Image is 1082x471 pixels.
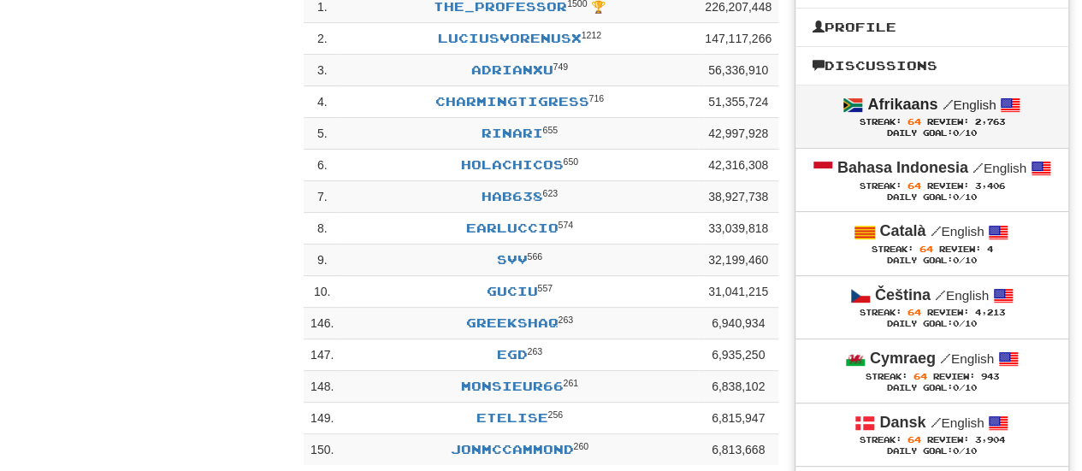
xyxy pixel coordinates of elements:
span: Review: [926,181,968,191]
strong: Dansk [879,414,925,431]
small: English [942,97,996,112]
td: 6,940,934 [698,308,778,339]
td: 147,117,266 [698,23,778,55]
sup: Level 263 [558,315,573,325]
div: Daily Goal: /10 [813,383,1051,394]
td: 3 . [304,55,340,86]
sup: Level 263 [527,346,542,356]
a: greekshaq [465,315,558,330]
strong: Bahasa Indonesia [837,159,968,176]
span: 2,763 [974,117,1004,127]
td: 146 . [304,308,340,339]
span: 4,213 [974,308,1004,317]
span: Streak: [859,181,901,191]
div: Daily Goal: /10 [813,256,1051,267]
div: Daily Goal: /10 [813,446,1051,457]
strong: Català [879,222,925,239]
span: 0 [953,446,959,456]
small: English [930,415,984,430]
a: Rinari [481,126,542,140]
a: Discussions [795,55,1068,77]
td: 6,815,947 [698,403,778,434]
span: 3,904 [974,435,1004,445]
sup: Level 650 [563,156,578,167]
small: English [935,288,989,303]
div: Daily Goal: /10 [813,319,1051,330]
span: 0 [953,192,959,202]
a: Català /English Streak: 64 Review: 4 Daily Goal:0/10 [795,212,1068,274]
td: 8 . [304,213,340,244]
span: Streak: [859,308,901,317]
td: 32,199,460 [698,244,778,276]
sup: Level 749 [553,62,568,72]
span: Streak: [859,117,901,127]
a: CharmingTigress [435,94,588,109]
a: Dansk /English Streak: 64 Review: 3,904 Daily Goal:0/10 [795,403,1068,466]
a: LuciusVorenusX [438,31,582,45]
td: 38,927,738 [698,181,778,213]
span: 0 [953,319,959,328]
td: 31,041,215 [698,276,778,308]
a: monsieur66 [460,379,563,393]
sup: Level 1212 [582,30,601,40]
a: EGD [496,347,527,362]
span: / [930,223,941,238]
sup: Level 655 [542,125,558,135]
span: 64 [907,116,920,127]
span: 64 [907,180,920,191]
span: 64 [907,307,920,317]
a: Etelise [476,410,547,425]
a: Čeština /English Streak: 64 Review: 4,213 Daily Goal:0/10 [795,276,1068,339]
span: 0 [953,256,959,265]
a: Holachicos [460,157,563,172]
sup: Level 623 [542,188,558,198]
span: 0 [953,128,959,138]
td: 33,039,818 [698,213,778,244]
span: Streak: [871,244,913,254]
a: Adrianxu [470,62,553,77]
small: English [940,351,994,366]
td: 7 . [304,181,340,213]
td: 56,336,910 [698,55,778,86]
td: 147 . [304,339,340,371]
span: 0 [953,383,959,392]
a: Guciu [486,284,537,298]
a: svv [496,252,527,267]
span: 943 [980,372,998,381]
span: / [973,160,984,175]
strong: Afrikaans [867,96,937,113]
td: 149 . [304,403,340,434]
strong: Cymraeg [870,350,936,367]
span: Review: [932,372,974,381]
a: Bahasa Indonesia /English Streak: 64 Review: 3,406 Daily Goal:0/10 [795,149,1068,211]
td: 51,355,724 [698,86,778,118]
span: Review: [926,308,968,317]
td: 6 . [304,150,340,181]
sup: Level 256 [547,409,563,420]
span: / [935,287,946,303]
span: Review: [938,244,980,254]
sup: Level 557 [537,283,553,293]
span: 64 [907,434,920,445]
sup: Level 260 [573,441,588,451]
td: 10 . [304,276,340,308]
sup: Level 566 [527,251,542,262]
td: 6,935,250 [698,339,778,371]
td: 150 . [304,434,340,466]
span: / [942,97,953,112]
span: Streak: [859,435,901,445]
a: Cymraeg /English Streak: 64 Review: 943 Daily Goal:0/10 [795,339,1068,402]
span: 64 [913,371,926,381]
span: Review: [926,435,968,445]
span: 64 [919,244,932,254]
small: English [930,224,984,238]
td: 148 . [304,371,340,403]
sup: Level 574 [558,220,573,230]
td: 4 . [304,86,340,118]
a: Profile [795,16,1068,38]
td: 9 . [304,244,340,276]
a: Earluccio [465,221,558,235]
a: Afrikaans /English Streak: 64 Review: 2,763 Daily Goal:0/10 [795,85,1068,148]
span: / [930,415,941,430]
td: 6,838,102 [698,371,778,403]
